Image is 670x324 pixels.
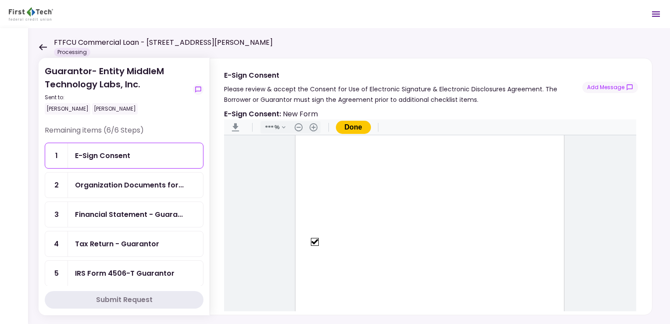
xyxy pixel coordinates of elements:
[582,82,638,93] button: show-messages
[224,70,582,81] div: E-Sign Consent
[75,238,159,249] div: Tax Return - Guarantor
[193,84,203,95] button: show-messages
[45,172,203,198] a: 2Organization Documents for Guaranty Entity
[75,150,130,161] div: E-Sign Consent
[210,58,652,315] div: E-Sign ConsentPlease review & accept the Consent for Use of Electronic Signature & Electronic Dis...
[224,109,281,119] strong: E-Sign Consent :
[75,268,175,279] div: IRS Form 4506-T Guarantor
[96,295,153,305] div: Submit Request
[224,84,582,105] div: Please review & accept the Consent for Use of Electronic Signature & Electronic Disclosures Agree...
[224,108,318,119] div: New Form
[9,7,53,21] img: Partner icon
[45,231,68,256] div: 4
[45,173,68,198] div: 2
[45,103,90,115] div: [PERSON_NAME]
[45,202,203,227] a: 3Financial Statement - Guarantor
[45,261,68,286] div: 5
[45,125,203,143] div: Remaining items (6/6 Steps)
[645,4,666,25] button: Open menu
[45,231,203,257] a: 4Tax Return - Guarantor
[45,94,189,101] div: Sent to:
[92,103,138,115] div: [PERSON_NAME]
[75,209,183,220] div: Financial Statement - Guarantor
[45,65,189,115] div: Guarantor- Entity MiddleM Technology Labs, Inc.
[45,143,203,169] a: 1E-Sign Consent
[45,202,68,227] div: 3
[45,260,203,286] a: 5IRS Form 4506-T Guarantor
[75,180,184,191] div: Organization Documents for Guaranty Entity
[45,143,68,168] div: 1
[54,48,90,57] div: Processing
[54,37,273,48] h1: FTFCU Commercial Loan - [STREET_ADDRESS][PERSON_NAME]
[45,291,203,309] button: Submit Request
